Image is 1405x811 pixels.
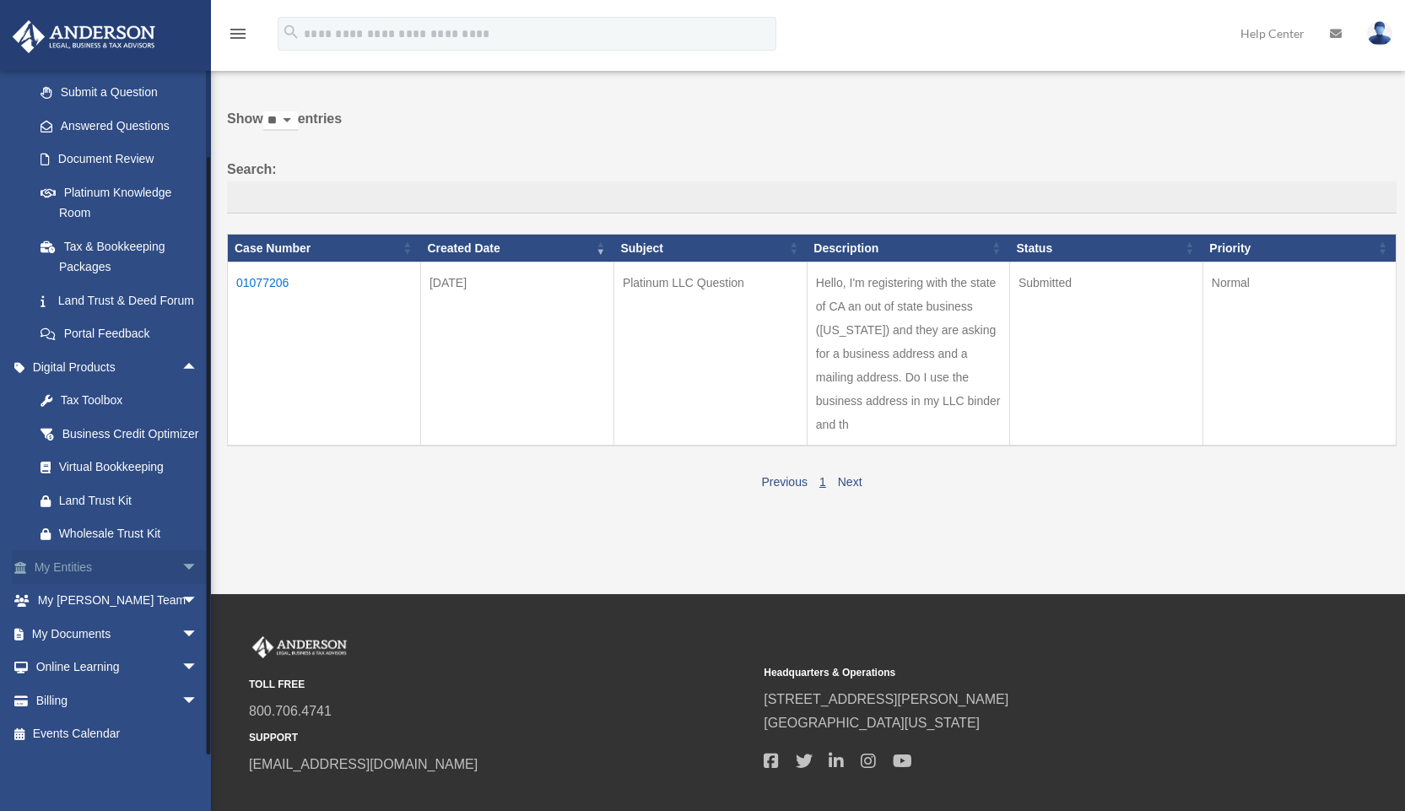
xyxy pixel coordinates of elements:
[1202,234,1396,262] th: Priority: activate to sort column ascending
[24,484,224,517] a: Land Trust Kit
[24,76,215,110] a: Submit a Question
[24,284,215,317] a: Land Trust & Deed Forum
[24,451,224,484] a: Virtual Bookkeeping
[1009,234,1202,262] th: Status: activate to sort column ascending
[249,636,350,658] img: Anderson Advisors Platinum Portal
[613,262,807,446] td: Platinum LLC Question
[228,234,421,262] th: Case Number: activate to sort column ascending
[59,490,203,511] div: Land Trust Kit
[227,181,1397,214] input: Search:
[420,234,613,262] th: Created Date: activate to sort column ascending
[263,111,298,131] select: Showentries
[249,704,332,718] a: 800.706.4741
[12,350,224,384] a: Digital Productsarrow_drop_up
[819,475,826,489] a: 1
[807,262,1009,446] td: Hello, I'm registering with the state of CA an out of state business ([US_STATE]) and they are as...
[181,584,215,619] span: arrow_drop_down
[764,692,1008,706] a: [STREET_ADDRESS][PERSON_NAME]
[1202,262,1396,446] td: Normal
[838,475,862,489] a: Next
[764,664,1267,682] small: Headquarters & Operations
[59,390,203,411] div: Tax Toolbox
[613,234,807,262] th: Subject: activate to sort column ascending
[24,384,224,418] a: Tax Toolbox
[249,757,478,771] a: [EMAIL_ADDRESS][DOMAIN_NAME]
[12,717,224,751] a: Events Calendar
[228,262,421,446] td: 01077206
[1367,21,1392,46] img: User Pic
[181,617,215,652] span: arrow_drop_down
[228,24,248,44] i: menu
[12,651,224,684] a: Online Learningarrow_drop_down
[249,676,752,694] small: TOLL FREE
[761,475,807,489] a: Previous
[228,30,248,44] a: menu
[227,107,1397,148] label: Show entries
[12,617,224,651] a: My Documentsarrow_drop_down
[24,417,224,451] a: Business Credit Optimizer
[181,651,215,685] span: arrow_drop_down
[420,262,613,446] td: [DATE]
[59,424,203,445] div: Business Credit Optimizer
[59,457,203,478] div: Virtual Bookkeeping
[24,176,215,230] a: Platinum Knowledge Room
[12,550,224,584] a: My Entitiesarrow_drop_down
[24,230,215,284] a: Tax & Bookkeeping Packages
[181,350,215,385] span: arrow_drop_up
[24,317,215,351] a: Portal Feedback
[24,517,224,551] a: Wholesale Trust Kit
[24,109,207,143] a: Answered Questions
[1009,262,1202,446] td: Submitted
[282,23,300,41] i: search
[249,729,752,747] small: SUPPORT
[227,158,1397,214] label: Search:
[24,143,215,176] a: Document Review
[12,584,224,618] a: My [PERSON_NAME] Teamarrow_drop_down
[8,20,160,53] img: Anderson Advisors Platinum Portal
[181,684,215,718] span: arrow_drop_down
[807,234,1009,262] th: Description: activate to sort column ascending
[12,684,224,717] a: Billingarrow_drop_down
[764,716,980,730] a: [GEOGRAPHIC_DATA][US_STATE]
[59,523,203,544] div: Wholesale Trust Kit
[181,550,215,585] span: arrow_drop_down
